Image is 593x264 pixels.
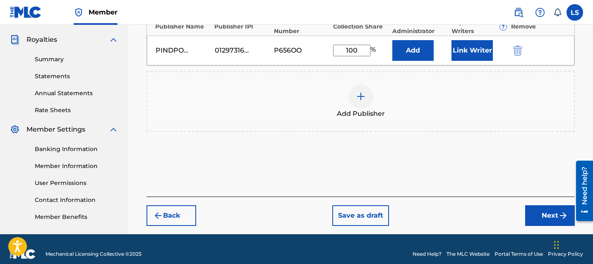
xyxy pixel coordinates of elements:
[10,35,20,45] img: Royalties
[146,205,196,226] button: Back
[525,205,575,226] button: Next
[552,224,593,264] iframe: Chat Widget
[500,24,507,30] span: ?
[333,22,388,31] div: Collection Share
[553,8,562,17] div: Notifications
[35,196,118,204] a: Contact Information
[155,22,210,31] div: Publisher Name
[392,18,447,36] div: Add Administrator
[153,211,163,221] img: 7ee5dd4eb1f8a8e3ef2f.svg
[108,35,118,45] img: expand
[337,109,385,119] span: Add Publisher
[10,6,42,18] img: MLC Logo
[332,205,389,226] button: Save as draft
[511,22,566,31] div: Remove
[495,250,543,258] a: Portal Terms of Use
[535,7,545,17] img: help
[451,40,493,61] button: Link Writer
[548,250,583,258] a: Privacy Policy
[35,213,118,221] a: Member Benefits
[510,4,527,21] a: Public Search
[447,250,490,258] a: The MLC Website
[35,72,118,81] a: Statements
[46,250,142,258] span: Mechanical Licensing Collective © 2025
[10,249,36,259] img: logo
[26,35,57,45] span: Royalties
[35,89,118,98] a: Annual Statements
[35,179,118,187] a: User Permissions
[513,46,522,55] img: 12a2ab48e56ec057fbd8.svg
[89,7,118,17] span: Member
[451,18,507,36] div: Represented Writers
[514,7,523,17] img: search
[26,125,85,134] span: Member Settings
[108,125,118,134] img: expand
[570,158,593,224] iframe: Resource Center
[558,211,568,221] img: f7272a7cc735f4ea7f67.svg
[10,125,20,134] img: Member Settings
[214,22,269,31] div: Publisher IPI
[274,18,329,36] div: Publisher Number
[532,4,548,21] div: Help
[413,250,442,258] a: Need Help?
[567,4,583,21] div: User Menu
[35,162,118,170] a: Member Information
[554,233,559,257] div: Drag
[74,7,84,17] img: Top Rightsholder
[35,55,118,64] a: Summary
[392,40,434,61] button: Add
[35,106,118,115] a: Rate Sheets
[370,45,378,56] span: %
[35,145,118,154] a: Banking Information
[356,91,366,101] img: add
